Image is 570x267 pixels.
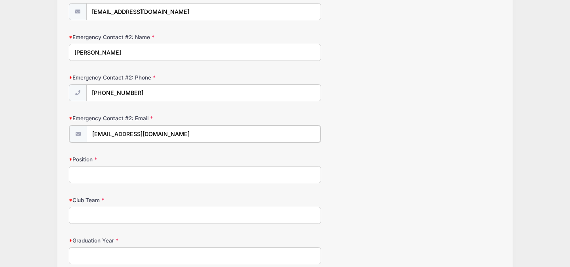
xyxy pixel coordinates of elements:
input: (xxx) xxx-xxxx [86,84,321,101]
label: Position [69,155,213,163]
label: Emergency Contact #2: Phone [69,74,213,81]
label: Graduation Year [69,237,213,244]
input: email@email.com [86,3,321,20]
input: email@email.com [87,125,321,142]
label: Club Team [69,196,213,204]
label: Emergency Contact #2: Name [69,33,213,41]
label: Emergency Contact #2: Email [69,114,213,122]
